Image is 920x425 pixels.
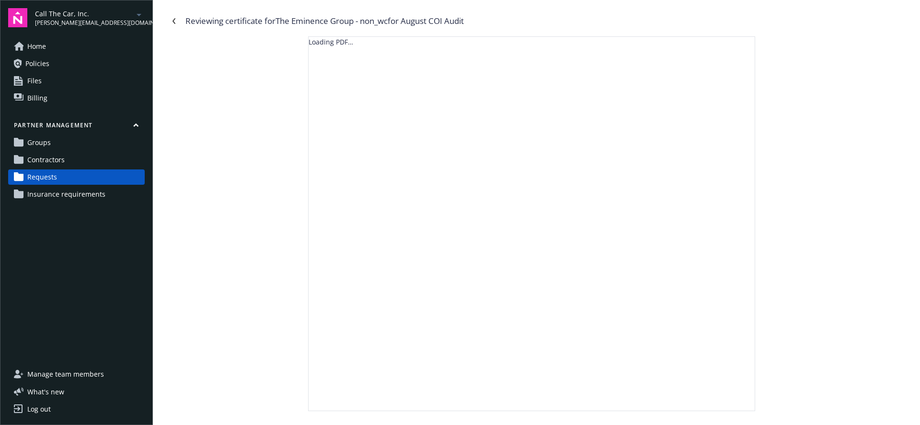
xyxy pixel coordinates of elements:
[166,13,182,29] a: Navigate back
[27,169,57,185] span: Requests
[27,387,64,397] span: What ' s new
[8,387,80,397] button: What's new
[8,121,145,133] button: Partner management
[27,39,46,54] span: Home
[133,9,145,20] a: arrowDropDown
[35,19,133,27] span: [PERSON_NAME][EMAIL_ADDRESS][DOMAIN_NAME]
[25,56,49,71] span: Policies
[27,73,42,89] span: Files
[8,169,145,185] a: Requests
[8,56,145,71] a: Policies
[27,402,51,417] div: Log out
[8,90,145,106] a: Billing
[27,90,47,106] span: Billing
[8,39,145,54] a: Home
[35,8,145,27] button: Call The Car, Inc.[PERSON_NAME][EMAIL_ADDRESS][DOMAIN_NAME]arrowDropDown
[27,152,65,168] span: Contractors
[309,37,755,47] div: Loading PDF…
[27,187,105,202] span: Insurance requirements
[8,187,145,202] a: Insurance requirements
[185,15,464,27] div: Reviewing certificate for The Eminence Group - non_wc for August COI Audit
[8,8,27,27] img: navigator-logo.svg
[8,73,145,89] a: Files
[35,9,133,19] span: Call The Car, Inc.
[27,135,51,150] span: Groups
[8,135,145,150] a: Groups
[27,367,104,382] span: Manage team members
[8,367,145,382] a: Manage team members
[8,152,145,168] a: Contractors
